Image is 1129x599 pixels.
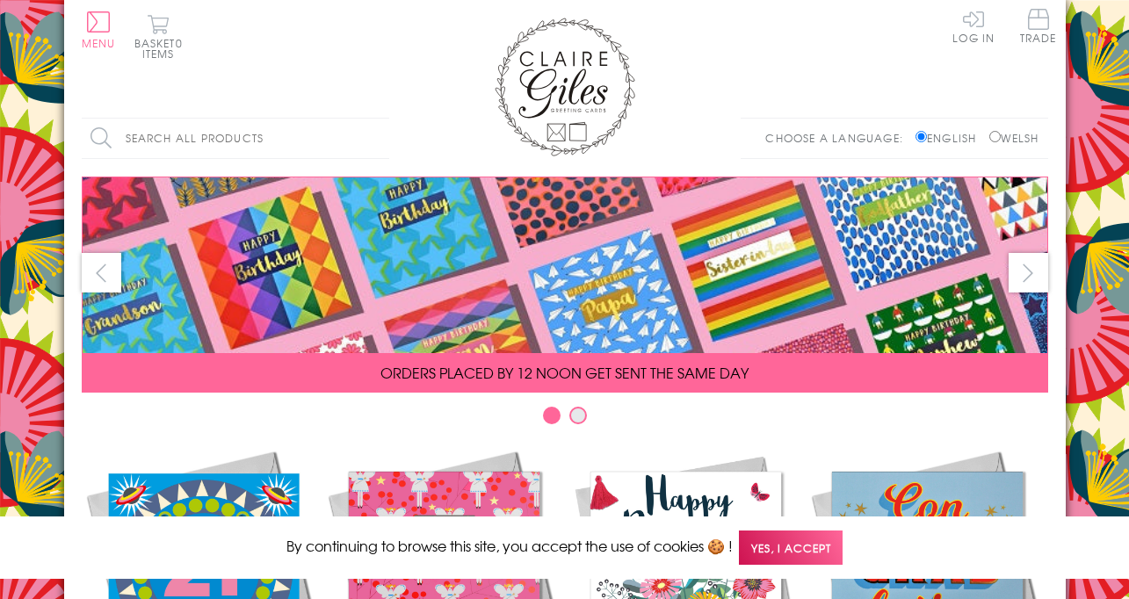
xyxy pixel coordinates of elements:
[543,407,561,424] button: Carousel Page 1 (Current Slide)
[142,35,183,61] span: 0 items
[1020,9,1057,47] a: Trade
[1020,9,1057,43] span: Trade
[82,406,1048,433] div: Carousel Pagination
[380,362,749,383] span: ORDERS PLACED BY 12 NOON GET SENT THE SAME DAY
[916,131,927,142] input: English
[989,130,1039,146] label: Welsh
[765,130,912,146] p: Choose a language:
[1009,253,1048,292] button: next
[372,119,389,158] input: Search
[569,407,587,424] button: Carousel Page 2
[82,119,389,158] input: Search all products
[82,35,116,51] span: Menu
[989,131,1001,142] input: Welsh
[739,530,843,565] span: Yes, I accept
[82,11,116,48] button: Menu
[134,14,183,59] button: Basket0 items
[952,9,995,43] a: Log In
[495,18,635,156] img: Claire Giles Greetings Cards
[916,130,985,146] label: English
[82,253,121,292] button: prev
